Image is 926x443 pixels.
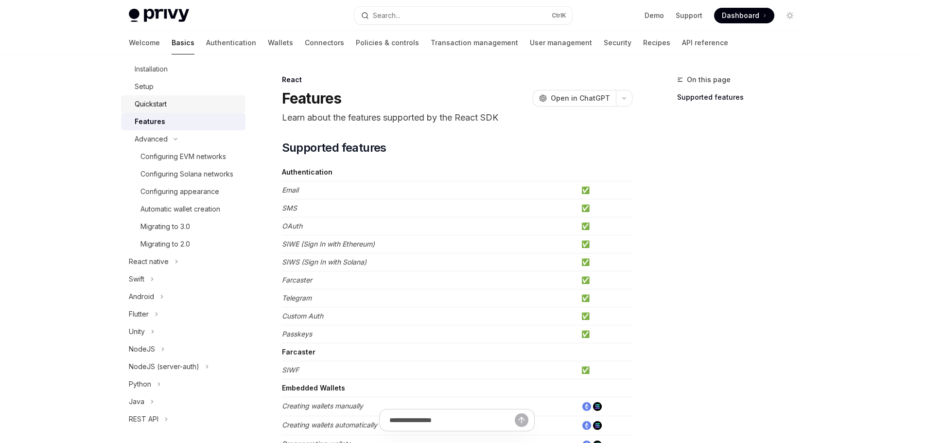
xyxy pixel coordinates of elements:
a: Demo [645,11,664,20]
a: Configuring appearance [121,183,245,200]
a: Quickstart [121,95,245,113]
a: Setup [121,78,245,95]
a: Automatic wallet creation [121,200,245,218]
div: NodeJS (server-auth) [129,361,199,372]
td: ✅ [577,235,632,253]
div: Migrating to 2.0 [140,238,190,250]
a: Configuring Solana networks [121,165,245,183]
div: NodeJS [129,343,155,355]
h1: Features [282,89,342,107]
div: Unity [129,326,145,337]
a: Policies & controls [356,31,419,54]
td: ✅ [577,199,632,217]
div: Python [129,378,151,390]
div: Flutter [129,308,149,320]
td: ✅ [577,325,632,343]
span: Dashboard [722,11,759,20]
div: React [282,75,632,85]
a: Security [604,31,631,54]
a: Basics [172,31,194,54]
a: Support [676,11,702,20]
td: ✅ [577,361,632,379]
div: Advanced [135,133,168,145]
a: Migrating to 2.0 [121,235,245,253]
div: Automatic wallet creation [140,203,220,215]
a: Dashboard [714,8,774,23]
img: ethereum.png [582,402,591,411]
em: SIWF [282,366,299,374]
em: SMS [282,204,297,212]
div: Configuring appearance [140,186,219,197]
div: Configuring EVM networks [140,151,226,162]
div: Quickstart [135,98,167,110]
a: Authentication [206,31,256,54]
div: Setup [135,81,154,92]
button: Open in ChatGPT [533,90,616,106]
td: ✅ [577,181,632,199]
a: User management [530,31,592,54]
td: ✅ [577,253,632,271]
a: Migrating to 3.0 [121,218,245,235]
button: Send message [515,413,528,427]
a: Features [121,113,245,130]
em: Passkeys [282,330,312,338]
a: API reference [682,31,728,54]
a: Wallets [268,31,293,54]
div: Android [129,291,154,302]
span: Ctrl K [552,12,566,19]
em: Custom Auth [282,312,323,320]
p: Learn about the features supported by the React SDK [282,111,632,124]
a: Connectors [305,31,344,54]
div: React native [129,256,169,267]
em: Email [282,186,298,194]
a: Transaction management [431,31,518,54]
img: solana.png [593,402,602,411]
div: Search... [373,10,400,21]
em: OAuth [282,222,302,230]
a: Supported features [677,89,805,105]
strong: Authentication [282,168,332,176]
a: Welcome [129,31,160,54]
div: Migrating to 3.0 [140,221,190,232]
span: On this page [687,74,731,86]
strong: Embedded Wallets [282,384,345,392]
div: REST API [129,413,158,425]
div: Swift [129,273,144,285]
a: Configuring EVM networks [121,148,245,165]
td: ✅ [577,217,632,235]
span: Open in ChatGPT [551,93,610,103]
div: Features [135,116,165,127]
td: ✅ [577,307,632,325]
td: ✅ [577,289,632,307]
td: ✅ [577,271,632,289]
a: Recipes [643,31,670,54]
div: Java [129,396,144,408]
span: Supported features [282,140,386,156]
button: Toggle dark mode [782,8,798,23]
button: Search...CtrlK [354,7,572,24]
em: Creating wallets manually [282,402,363,410]
em: SIWS (Sign In with Solana) [282,258,367,266]
em: Telegram [282,294,312,302]
em: SIWE (Sign In with Ethereum) [282,240,375,248]
img: light logo [129,9,189,22]
div: Configuring Solana networks [140,168,233,180]
strong: Farcaster [282,348,315,356]
em: Farcaster [282,276,312,284]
